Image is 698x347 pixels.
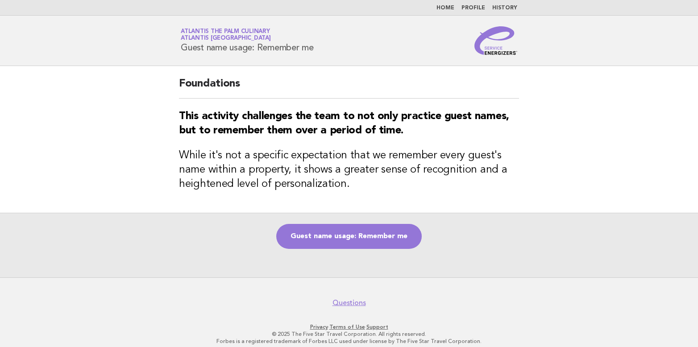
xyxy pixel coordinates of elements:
[436,5,454,11] a: Home
[329,324,365,330] a: Terms of Use
[181,29,271,41] a: Atlantis The Palm CulinaryAtlantis [GEOGRAPHIC_DATA]
[179,149,519,191] h3: While it's not a specific expectation that we remember every guest's name within a property, it s...
[310,324,328,330] a: Privacy
[179,111,509,136] strong: This activity challenges the team to not only practice guest names, but to remember them over a p...
[492,5,517,11] a: History
[276,224,422,249] a: Guest name usage: Remember me
[474,26,517,55] img: Service Energizers
[181,36,271,41] span: Atlantis [GEOGRAPHIC_DATA]
[76,338,622,345] p: Forbes is a registered trademark of Forbes LLC used under license by The Five Star Travel Corpora...
[461,5,485,11] a: Profile
[179,77,519,99] h2: Foundations
[332,298,366,307] a: Questions
[76,323,622,330] p: · ·
[366,324,388,330] a: Support
[76,330,622,338] p: © 2025 The Five Star Travel Corporation. All rights reserved.
[181,29,314,52] h1: Guest name usage: Remember me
